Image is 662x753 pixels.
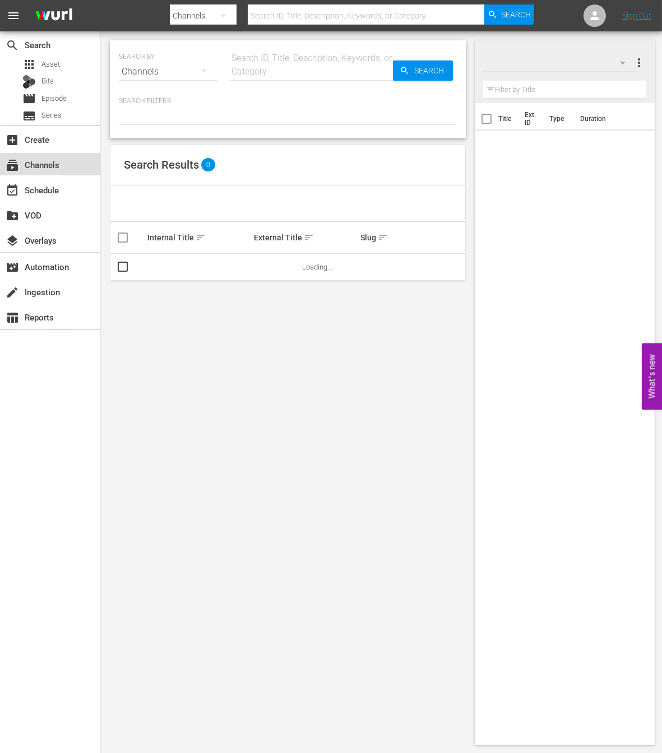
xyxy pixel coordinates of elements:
button: more_vert [633,49,646,76]
span: Asset [41,59,60,70]
p: Search Filters: [119,96,457,106]
span: more_vert [633,56,646,69]
span: Asset [22,58,36,71]
span: Search [501,4,531,25]
span: Schedule [6,184,19,197]
div: Bits [22,75,36,89]
span: Series [41,110,62,121]
span: 0 [201,158,215,171]
span: Ingestion [6,286,19,299]
span: Search Results [124,158,199,171]
span: Bits [41,76,54,87]
span: VOD [6,209,19,222]
th: Ext. ID [519,103,543,134]
span: Automation [6,261,19,274]
div: External Title [254,231,357,244]
span: menu [7,9,20,22]
span: Search [410,61,453,81]
button: Search [393,61,453,81]
span: Reports [6,311,19,324]
span: Create [6,133,19,147]
div: Slug [360,231,464,244]
span: Episode [41,93,67,104]
span: Series [22,109,36,123]
th: Type [543,103,574,134]
span: sort [378,233,388,243]
th: Duration [574,103,641,134]
th: Title [498,103,518,134]
span: Overlays [6,234,19,248]
a: Sign Out [622,11,651,20]
button: Search [484,4,534,25]
span: Episode [22,92,36,105]
img: ans4CAIJ8jUAAAAAAAAAAAAAAAAAAAAAAAAgQb4GAAAAAAAAAAAAAAAAAAAAAAAAJMjXAAAAAAAAAAAAAAAAAAAAAAAAgAT5G... [27,3,81,29]
span: Search [6,39,19,52]
span: sort [304,233,314,243]
span: Loading... [302,263,332,271]
div: Channels [119,56,217,87]
span: sort [196,233,206,243]
button: Open Feedback Widget [642,343,662,410]
div: Search ID, Title, Description, Keywords, or Category [229,52,393,78]
div: Internal Title [147,231,251,244]
span: Channels [6,159,19,172]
